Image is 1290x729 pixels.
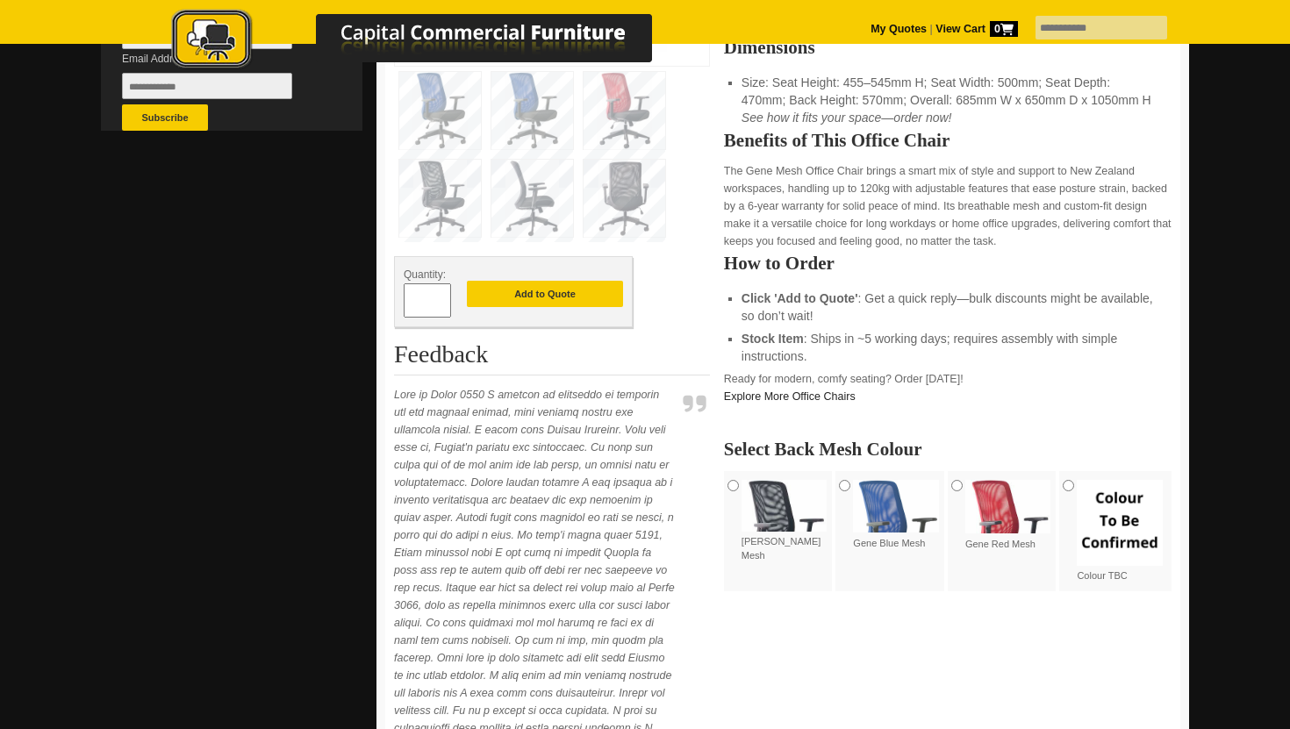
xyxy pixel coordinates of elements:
em: See how it fits your space—order now! [742,111,952,125]
label: [PERSON_NAME] Mesh [742,480,828,562]
img: Colour TBC [1077,480,1163,566]
li: : Ships in ~5 working days; requires assembly with simple instructions. [742,330,1154,365]
span: Quantity: [404,268,446,281]
img: Gene Red Mesh [965,480,1051,533]
button: Subscribe [122,104,208,131]
a: View Cart0 [933,23,1018,35]
span: Email Address * [122,50,319,68]
h2: How to Order [724,254,1172,272]
h2: Select Back Mesh Colour [724,440,1172,458]
h2: Benefits of This Office Chair [724,132,1172,149]
button: Add to Quote [467,281,623,307]
strong: View Cart [935,23,1018,35]
a: Explore More Office Chairs [724,390,856,403]
label: Gene Red Mesh [965,480,1051,551]
li: Size: Seat Height: 455–545mm H; Seat Width: 500mm; Seat Depth: 470mm; Back Height: 570mm; Overall... [742,74,1154,126]
li: : Get a quick reply—bulk discounts might be available, so don’t wait! [742,289,1154,325]
h2: Dimensions [724,39,1172,56]
p: Ready for modern, comfy seating? Order [DATE]! [724,370,1172,405]
img: Gene Blue Mesh [853,480,939,532]
input: Email Address * [122,73,292,99]
h2: Feedback [394,341,710,375]
strong: Stock Item [742,332,804,346]
img: Gene Black Mesh [742,480,828,532]
a: My Quotes [871,23,927,35]
label: Colour TBC [1077,480,1163,582]
span: 0 [990,21,1018,37]
a: Capital Commercial Furniture Logo [123,9,737,78]
p: The Gene Mesh Office Chair brings a smart mix of style and support to New Zealand workspaces, han... [724,162,1172,250]
strong: Click 'Add to Quote' [742,291,858,305]
label: Gene Blue Mesh [853,480,939,550]
img: Capital Commercial Furniture Logo [123,9,737,73]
